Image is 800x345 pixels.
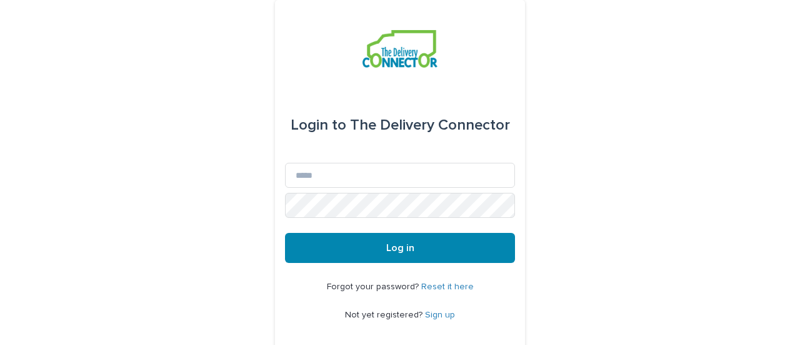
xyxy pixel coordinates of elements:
[425,311,455,319] a: Sign up
[421,282,474,291] a: Reset it here
[386,243,414,253] span: Log in
[291,108,510,143] div: The Delivery Connector
[362,30,437,68] img: aCWQmA6OSGG0Kwt8cj3c
[327,282,421,291] span: Forgot your password?
[285,233,515,263] button: Log in
[291,118,346,133] span: Login to
[345,311,425,319] span: Not yet registered?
